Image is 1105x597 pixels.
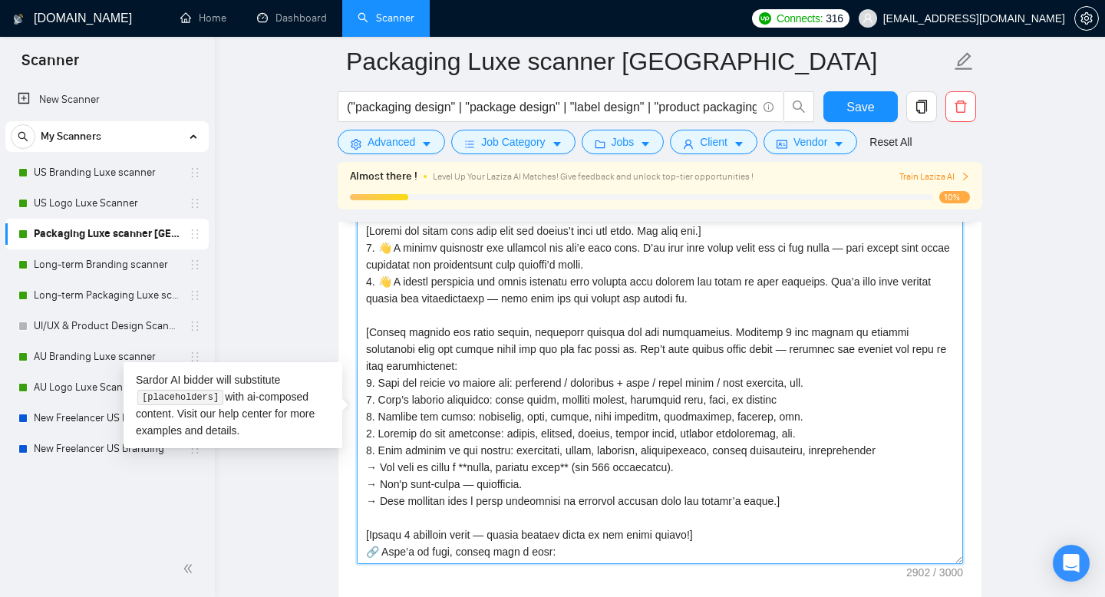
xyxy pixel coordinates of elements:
span: user [683,138,694,150]
a: AU Branding Luxe scanner [34,341,180,372]
a: help center [219,407,272,420]
span: folder [595,138,605,150]
a: AU Logo Luxe Scanner [34,372,180,403]
div: Sardor AI bidder will substitute with ai-composed content. Visit our for more examples and details. [124,362,342,449]
span: caret-down [552,138,562,150]
img: upwork-logo.png [759,12,771,25]
span: holder [189,351,201,363]
span: setting [1075,12,1098,25]
span: copy [907,100,936,114]
span: Connects: [777,10,823,27]
span: Jobs [612,134,635,150]
span: holder [189,197,201,209]
button: search [783,91,814,122]
span: idcard [777,138,787,150]
span: holder [189,228,201,240]
span: 316 [826,10,843,27]
a: Packaging Luxe scanner [GEOGRAPHIC_DATA] [34,219,180,249]
a: setting [1074,12,1099,25]
span: holder [189,320,201,332]
span: right [961,172,970,181]
a: dashboardDashboard [257,12,327,25]
button: setting [1074,6,1099,31]
button: folderJobscaret-down [582,130,665,154]
span: Advanced [368,134,415,150]
button: barsJob Categorycaret-down [451,130,575,154]
span: Almost there ! [350,168,417,185]
span: setting [351,138,361,150]
button: Train Laziza AI [899,170,970,184]
span: user [863,13,873,24]
a: New Freelancer US Logo [34,403,180,434]
input: Search Freelance Jobs... [347,97,757,117]
code: [placeholders] [137,390,223,405]
button: settingAdvancedcaret-down [338,130,445,154]
button: Save [823,91,898,122]
a: New Scanner [18,84,196,115]
span: holder [189,259,201,271]
input: Scanner name... [346,42,951,81]
span: caret-down [833,138,844,150]
span: delete [946,100,975,114]
img: logo [13,7,24,31]
span: holder [189,289,201,302]
span: Client [700,134,727,150]
a: searchScanner [358,12,414,25]
span: Scanner [9,49,91,81]
button: copy [906,91,937,122]
li: My Scanners [5,121,209,464]
span: caret-down [640,138,651,150]
a: Long-term Packaging Luxe scanner [34,280,180,311]
span: My Scanners [41,121,101,152]
span: caret-down [734,138,744,150]
a: US Branding Luxe scanner [34,157,180,188]
a: US Logo Luxe Scanner [34,188,180,219]
a: Long-term Branding scanner [34,249,180,280]
span: holder [189,167,201,179]
span: Level Up Your Laziza AI Matches! Give feedback and unlock top-tier opportunities ! [433,171,754,182]
span: Vendor [793,134,827,150]
span: search [12,131,35,142]
a: Reset All [869,134,912,150]
span: caret-down [421,138,432,150]
span: search [784,100,813,114]
div: Open Intercom Messenger [1053,545,1090,582]
textarea: Cover letter template: [357,219,963,564]
li: New Scanner [5,84,209,115]
button: userClientcaret-down [670,130,757,154]
span: bars [464,138,475,150]
span: info-circle [764,102,773,112]
span: edit [954,51,974,71]
a: New Freelancer US Branding [34,434,180,464]
button: search [11,124,35,149]
span: 10% [939,191,970,203]
span: holder [189,443,201,455]
a: UI/UX & Product Design Scanner [34,311,180,341]
span: Save [846,97,874,117]
button: delete [945,91,976,122]
button: idcardVendorcaret-down [764,130,857,154]
a: homeHome [180,12,226,25]
span: Job Category [481,134,545,150]
span: double-left [183,561,198,576]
